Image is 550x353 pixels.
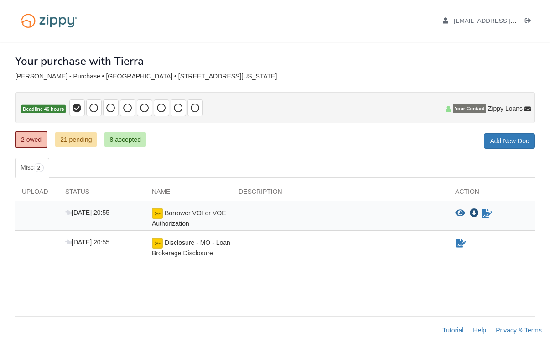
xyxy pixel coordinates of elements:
[15,187,58,201] div: Upload
[470,210,479,217] a: Download Borrower VOI or VOE Authorization
[145,187,232,201] div: Name
[55,132,97,147] a: 21 pending
[232,187,448,201] div: Description
[442,327,463,334] a: Tutorial
[455,209,465,218] button: View Borrower VOI or VOE Authorization
[65,239,109,246] span: [DATE] 20:55
[152,209,226,227] span: Borrower VOI or VOE Authorization
[481,208,493,219] a: Waiting for your co-borrower to e-sign
[15,73,535,80] div: [PERSON_NAME] - Purchase • [GEOGRAPHIC_DATA] • [STREET_ADDRESS][US_STATE]
[15,158,49,178] a: Misc
[488,104,523,113] span: Zippy Loans
[484,133,535,149] a: Add New Doc
[58,187,145,201] div: Status
[15,9,83,32] img: Logo
[448,187,535,201] div: Action
[496,327,542,334] a: Privacy & Terms
[152,238,163,249] img: esign
[473,327,486,334] a: Help
[455,238,467,249] a: Waiting for your co-borrower to e-sign
[15,55,144,67] h1: Your purchase with Tierra
[15,131,47,148] a: 2 owed
[152,208,163,219] img: esign
[21,105,66,114] span: Deadline 46 hours
[152,239,230,257] span: Disclosure - MO - Loan Brokerage Disclosure
[525,17,535,26] a: Log out
[65,209,109,216] span: [DATE] 20:55
[453,104,486,113] span: Your Contact
[34,163,44,172] span: 2
[104,132,146,147] a: 8 accepted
